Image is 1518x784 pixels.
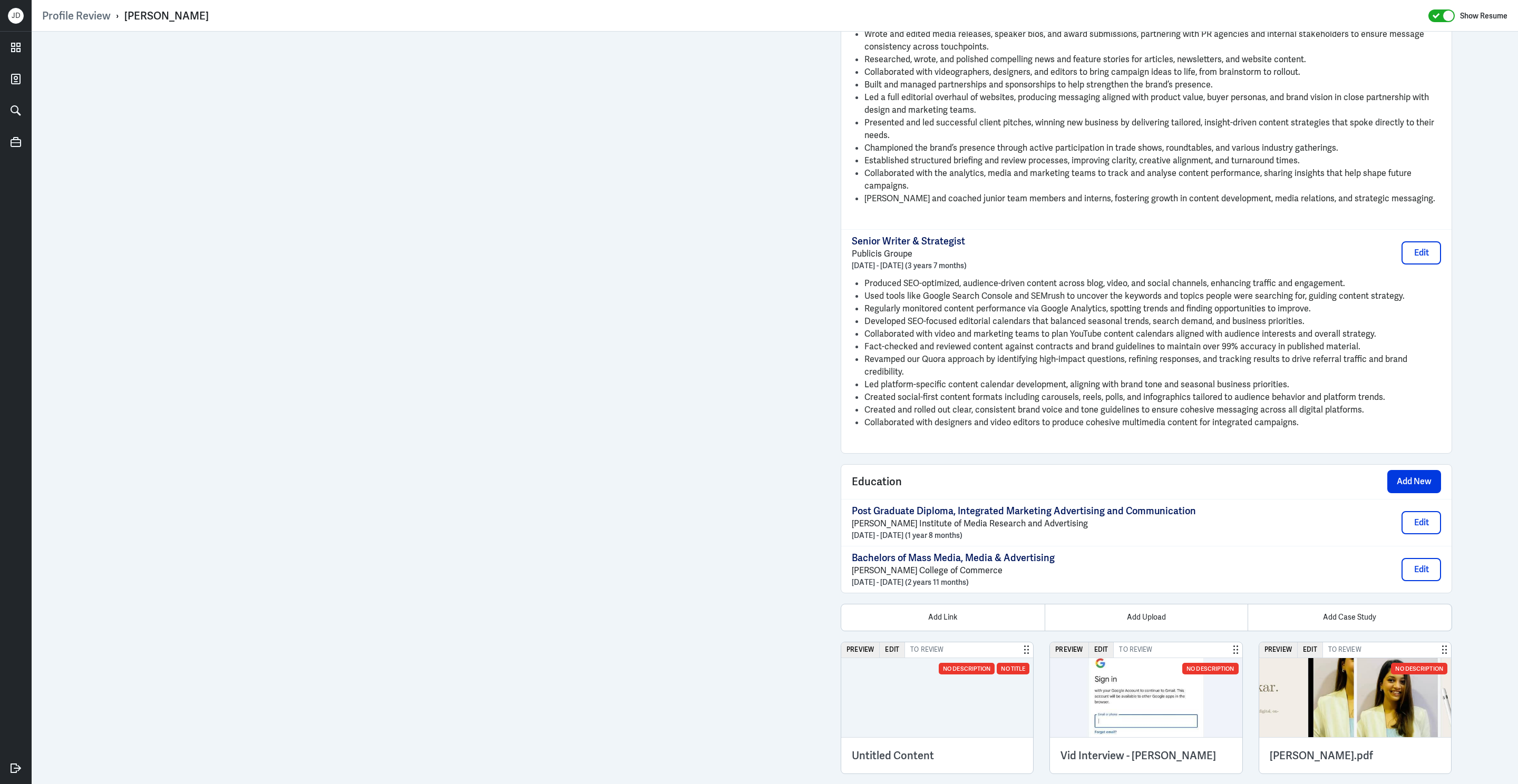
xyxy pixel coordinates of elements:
[852,505,1196,517] p: Post Graduate Diploma, Integrated Marketing Advertising and Communication
[42,9,111,23] a: Profile Review
[864,328,1376,339] span: Collaborated with video and marketing teams to plan YouTube content calendars aligned with audien...
[852,748,1023,763] h3: Untitled Content
[1060,748,1231,763] h3: Vid Interview - [PERSON_NAME]
[1045,604,1248,631] div: Add Upload
[864,117,1434,141] span: Presented and led successful client pitches, winning new business by delivering tailored, insight...
[1391,663,1447,674] div: No Description
[997,663,1029,674] div: No Title
[939,663,995,674] div: No Description
[1323,642,1367,658] span: To Review
[864,92,1429,115] span: Led a full editorial overhaul of websites, producing messaging aligned with product value, buyer ...
[1114,642,1157,658] span: To Review
[852,260,967,271] p: [DATE] - [DATE] (3 years 7 months)
[1402,511,1441,534] button: Edit
[1050,642,1088,658] button: Preview
[841,604,1045,631] div: Add Link
[852,564,1055,577] p: [PERSON_NAME] College of Commerce
[852,235,967,248] p: Senior Writer & Strategist
[1402,558,1441,581] button: Edit
[111,9,124,23] p: ›
[864,142,1338,153] span: Championed the brand’s presence through active participation in trade shows, roundtables, and var...
[98,42,709,773] iframe: To enrich screen reader interactions, please activate Accessibility in Grammarly extension settings
[8,8,24,24] div: J D
[1089,642,1114,658] button: Edit
[864,391,1385,403] span: Created social-first content formats including carousels, reels, polls, and infographics tailored...
[852,474,902,489] span: Education
[864,278,1345,289] span: Produced SEO-optimized, audience-driven content across blog, video, and social channels, enhancin...
[1248,604,1451,631] div: Add Case Study
[864,193,1435,204] span: [PERSON_NAME] and coached junior team members and interns, fostering growth in content developmen...
[864,66,1300,77] span: Collaborated with videographers, designers, and editors to bring campaign ideas to life, from bra...
[864,316,1305,327] span: Developed SEO-focused editorial calendars that balanced seasonal trends, search demand, and busin...
[864,54,1306,65] span: Researched, wrote, and polished compelling news and feature stories for articles, newsletters, an...
[864,379,1289,390] span: Led platform-specific content calendar development, aligning with brand tone and seasonal busines...
[864,79,1213,90] span: Built and managed partnerships and sponsorships to help strengthen the brand’s presence.
[864,404,1364,415] span: Created and rolled out clear, consistent brand voice and tone guidelines to ensure cohesive messa...
[864,303,1311,314] span: Regularly monitored content performance via Google Analytics, spotting trends and finding opportu...
[864,290,1405,301] span: Used tools like Google Search Console and SEMrush to uncover the keywords and topics people were ...
[1402,241,1441,264] button: Edit
[1460,9,1507,23] label: Show Resume
[1259,642,1298,658] button: Preview
[905,642,949,658] span: To Review
[880,642,905,658] button: Edit
[124,9,209,23] div: [PERSON_NAME]
[1270,748,1441,763] h3: [PERSON_NAME].pdf
[864,341,1360,352] span: Fact-checked and reviewed content against contracts and brand guidelines to maintain over 99% acc...
[864,417,1299,428] span: Collaborated with designers and video editors to produce cohesive multimedia content for integrat...
[852,517,1196,530] p: [PERSON_NAME] Institute of Media Research and Advertising
[864,28,1424,52] span: Wrote and edited media releases, speaker bios, and award submissions, partnering with PR agencies...
[864,155,1300,166] span: Established structured briefing and review processes, improving clarity, creative alignment, and ...
[1182,663,1238,674] div: No Description
[864,354,1407,377] span: Revamped our Quora approach by identifying high-impact questions, refining responses, and trackin...
[852,248,967,260] p: Publicis Groupe
[864,168,1412,191] span: Collaborated with the analytics, media and marketing teams to track and analyse content performan...
[852,530,1196,541] p: [DATE] - [DATE] (1 year 8 months)
[1387,470,1441,493] button: Add New
[852,552,1055,564] p: Bachelors of Mass Media, Media & Advertising
[1298,642,1323,658] button: Edit
[852,577,1055,587] p: [DATE] - [DATE] (2 years 11 months)
[841,642,880,658] button: Preview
